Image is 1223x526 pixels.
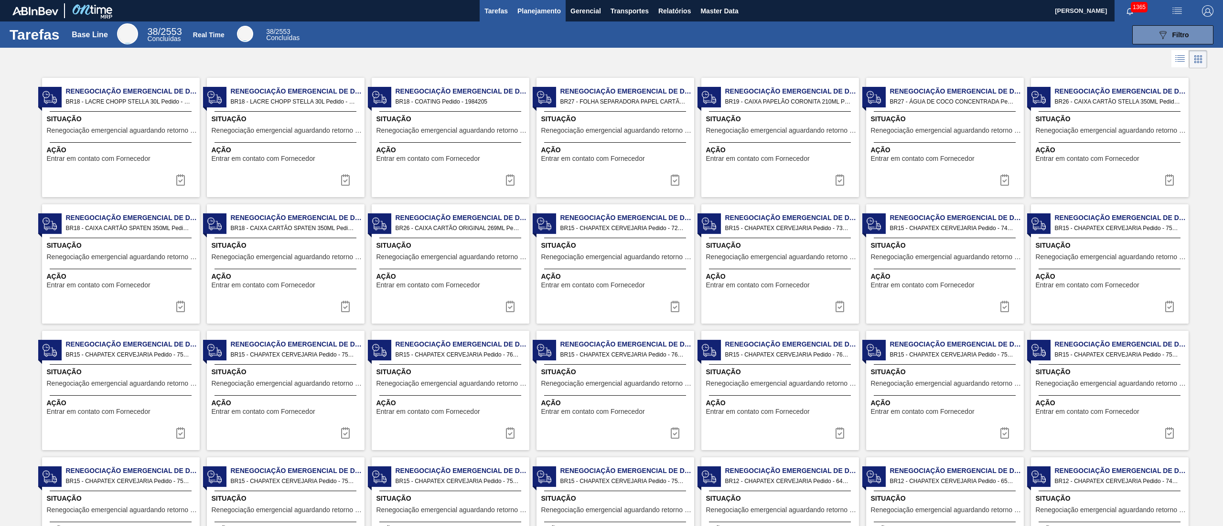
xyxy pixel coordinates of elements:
span: BR18 - COATING Pedido - 1984205 [396,96,522,107]
img: icon-task complete [504,174,516,186]
button: icon-task complete [1158,170,1181,189]
span: BR18 - LACRE CHOPP STELLA 30L Pedido - 1994608 [231,96,357,107]
span: Renegociação emergencial aguardando retorno Fornecedor [1036,253,1186,261]
div: Base Line [72,31,108,39]
span: Entrar em contato com Fornecedor [376,282,480,289]
img: status [207,343,222,358]
span: BR18 - CAIXA CARTÃO SPATEN 350ML Pedido - 1994342 [231,223,357,233]
span: Renegociação emergencial aguardando retorno Fornecedor [706,506,857,514]
span: Renegociação Emergencial de Data [890,86,1024,96]
span: Concluídas [148,35,181,42]
span: Renegociação Emergencial de Data [1055,339,1189,349]
span: Renegociação emergencial aguardando retorno Fornecedor [706,380,857,387]
span: Gerencial [570,5,601,17]
span: Situação [47,114,197,124]
span: Situação [706,367,857,377]
span: Renegociação emergencial aguardando retorno Fornecedor [212,380,362,387]
span: Situação [212,494,362,504]
span: Renegociação emergencial aguardando retorno Fornecedor [376,380,527,387]
span: Renegociação emergencial aguardando retorno Fornecedor [376,506,527,514]
span: Entrar em contato com Fornecedor [871,282,975,289]
img: status [1031,217,1046,231]
span: Situação [376,367,527,377]
span: Renegociação emergencial aguardando retorno Fornecedor [376,253,527,261]
span: Renegociação emergencial aguardando retorno Fornecedor [47,380,197,387]
span: BR26 - CAIXA CARTÃO ORIGINAL 269ML Pedido - 2003098 [396,223,522,233]
span: Entrar em contato com Fornecedor [1036,282,1139,289]
span: Situação [871,367,1021,377]
span: Relatórios [658,5,691,17]
span: Situação [1036,241,1186,251]
div: Completar tarefa: 29799584 [1158,170,1181,189]
span: BR15 - CHAPATEX CERVEJARIA Pedido - 758342 [560,476,687,486]
span: Renegociação emergencial aguardando retorno Fornecedor [871,127,1021,134]
img: status [43,343,57,358]
div: Real Time [237,26,253,42]
img: icon-task complete [340,427,351,439]
div: Completar tarefa: 29799589 [828,297,851,316]
img: icon-task complete [834,174,846,186]
span: Ação [376,145,527,155]
span: Ação [871,145,1021,155]
span: BR26 - CAIXA CARTÃO STELLA 350ML Pedido - 2003100 [1055,96,1181,107]
div: Visão em Cards [1189,50,1207,68]
span: Situação [376,494,527,504]
button: icon-task complete [664,423,687,442]
span: Renegociação Emergencial de Data [231,213,365,223]
span: 38 [148,26,158,37]
span: BR12 - CHAPATEX CERVEJARIA Pedido - 645772 [725,476,851,486]
span: Renegociação emergencial aguardando retorno Fornecedor [1036,127,1186,134]
span: BR15 - CHAPATEX CERVEJARIA Pedido - 763530 [560,349,687,360]
span: Entrar em contato com Fornecedor [706,282,810,289]
span: Ação [541,145,692,155]
span: Renegociação Emergencial de Data [725,339,859,349]
span: Entrar em contato com Fornecedor [47,408,150,415]
div: Base Line [148,28,182,42]
span: Entrar em contato com Fornecedor [1036,408,1139,415]
span: Renegociação Emergencial de Data [890,213,1024,223]
span: Situação [871,241,1021,251]
button: icon-task complete [499,423,522,442]
span: Entrar em contato com Fornecedor [541,282,645,289]
img: icon-task complete [834,301,846,312]
span: Renegociação emergencial aguardando retorno Fornecedor [1036,506,1186,514]
span: Renegociação emergencial aguardando retorno Fornecedor [706,127,857,134]
span: Situação [541,241,692,251]
img: status [702,90,716,105]
span: Transportes [611,5,649,17]
div: Completar tarefa: 29799593 [334,423,357,442]
button: icon-task complete [334,297,357,316]
span: Renegociação Emergencial de Data [66,339,200,349]
span: Renegociação Emergencial de Data [66,86,200,96]
div: Completar tarefa: 29799588 [664,297,687,316]
div: Completar tarefa: 29799597 [993,423,1016,442]
span: Entrar em contato com Fornecedor [541,155,645,162]
span: / 2553 [266,28,290,35]
div: Completar tarefa: 29799596 [828,423,851,442]
span: Entrar em contato com Fornecedor [376,408,480,415]
div: Completar tarefa: 29799594 [499,423,522,442]
span: Entrar em contato com Fornecedor [706,408,810,415]
span: Renegociação Emergencial de Data [1055,86,1189,96]
span: Renegociação emergencial aguardando retorno Fornecedor [376,127,527,134]
img: status [537,343,551,358]
span: Situação [706,494,857,504]
span: BR15 - CHAPATEX CERVEJARIA Pedido - 758338 [1055,349,1181,360]
img: icon-task complete [1164,301,1175,312]
img: icon-task complete [175,427,186,439]
span: Renegociação emergencial aguardando retorno Fornecedor [47,127,197,134]
img: icon-task complete [340,174,351,186]
span: Ação [1036,398,1186,408]
img: icon-task complete [504,301,516,312]
button: icon-task complete [664,297,687,316]
img: status [537,217,551,231]
span: Renegociação Emergencial de Data [1055,466,1189,476]
button: icon-task complete [499,170,522,189]
img: status [537,90,551,105]
img: icon-task complete [175,301,186,312]
span: Renegociação emergencial aguardando retorno Fornecedor [871,380,1021,387]
span: Situação [1036,367,1186,377]
span: Renegociação Emergencial de Data [890,339,1024,349]
span: BR18 - CAIXA CARTÃO SPATEN 350ML Pedido - 1994341 [66,223,192,233]
span: BR15 - CHAPATEX CERVEJARIA Pedido - 758340 [231,476,357,486]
